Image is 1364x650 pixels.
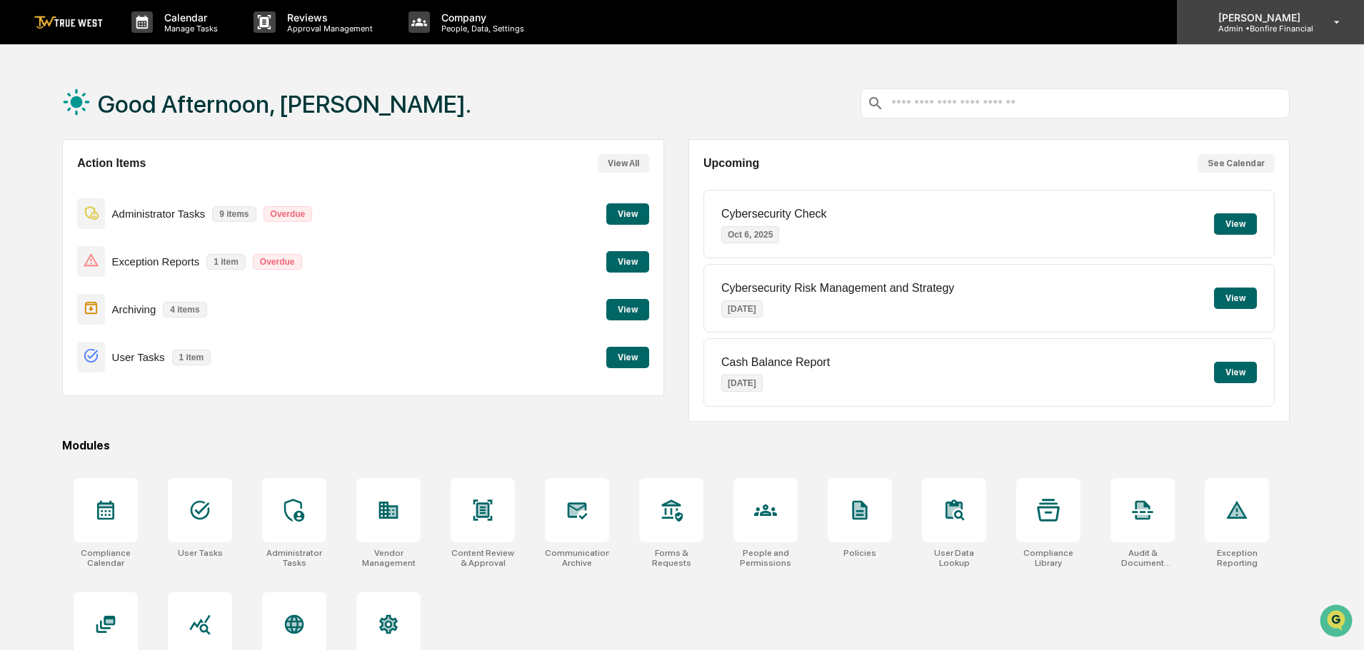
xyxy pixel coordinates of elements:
a: View [606,254,649,268]
button: View All [598,154,649,173]
p: Administrator Tasks [112,208,206,220]
img: Tammy Steffen [14,219,37,242]
button: View [606,251,649,273]
div: Policies [843,548,876,558]
p: 4 items [163,302,206,318]
span: [PERSON_NAME] [44,194,116,205]
p: User Tasks [112,351,165,363]
p: People, Data, Settings [430,24,531,34]
button: See Calendar [1198,154,1275,173]
div: User Tasks [178,548,223,558]
span: [DATE] [126,233,156,244]
p: Overdue [264,206,313,222]
p: 9 items [212,206,256,222]
div: We're available if you need us! [64,123,196,135]
button: See all [221,156,260,173]
p: [PERSON_NAME] [1207,11,1313,24]
button: View [1214,213,1257,235]
button: Start new chat [243,113,260,131]
div: Audit & Document Logs [1110,548,1175,568]
span: Attestations [118,292,177,306]
p: Approval Management [276,24,380,34]
div: 🗄️ [104,293,115,305]
p: Cybersecurity Check [721,208,827,220]
p: [DATE] [721,300,763,318]
a: Powered byPylon [101,353,173,365]
div: Start new chat [64,109,234,123]
div: Forms & Requests [639,548,703,568]
a: 🔎Data Lookup [9,313,96,339]
span: Preclearance [29,292,92,306]
p: Company [430,11,531,24]
div: Past conversations [14,158,96,170]
p: Exception Reports [112,255,200,268]
button: View [606,347,649,368]
button: View [1214,288,1257,309]
div: Compliance Calendar [74,548,138,568]
button: View [1214,362,1257,383]
p: Archiving [112,303,156,315]
div: 🔎 [14,320,26,332]
p: Cash Balance Report [721,356,830,369]
button: View [606,299,649,320]
a: View [606,350,649,363]
div: Administrator Tasks [262,548,326,568]
img: 8933085812038_c878075ebb4cc5468115_72.jpg [30,109,56,135]
div: Exception Reporting [1205,548,1269,568]
a: View [606,206,649,220]
div: Modules [62,439,1290,452]
p: Manage Tasks [153,24,225,34]
p: [DATE] [721,375,763,392]
div: 🖐️ [14,293,26,305]
p: Cybersecurity Risk Management and Strategy [721,282,954,295]
p: Reviews [276,11,380,24]
button: View [606,203,649,225]
h1: Good Afternoon, [PERSON_NAME]. [98,90,471,118]
p: 1 item [172,350,211,365]
iframe: Open customer support [1318,603,1357,641]
a: View [606,302,649,315]
a: 🖐️Preclearance [9,286,98,312]
img: Tammy Steffen [14,181,37,203]
p: Admin • Bonfire Financial [1207,24,1313,34]
img: 1746055101610-c473b297-6a78-478c-a979-82029cc54cd1 [14,109,40,135]
a: 🗄️Attestations [98,286,183,312]
p: Oct 6, 2025 [721,226,779,243]
span: [PERSON_NAME] [44,233,116,244]
p: How can we help? [14,30,260,53]
p: Calendar [153,11,225,24]
div: Compliance Library [1016,548,1080,568]
span: • [119,194,124,205]
div: Vendor Management [356,548,421,568]
span: Data Lookup [29,319,90,333]
span: [DATE] [126,194,156,205]
p: Overdue [253,254,302,270]
span: • [119,233,124,244]
img: logo [34,16,103,29]
p: 1 item [206,254,246,270]
div: Content Review & Approval [451,548,515,568]
div: Communications Archive [545,548,609,568]
div: User Data Lookup [922,548,986,568]
h2: Upcoming [703,157,759,170]
span: Pylon [142,354,173,365]
h2: Action Items [77,157,146,170]
div: People and Permissions [733,548,798,568]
